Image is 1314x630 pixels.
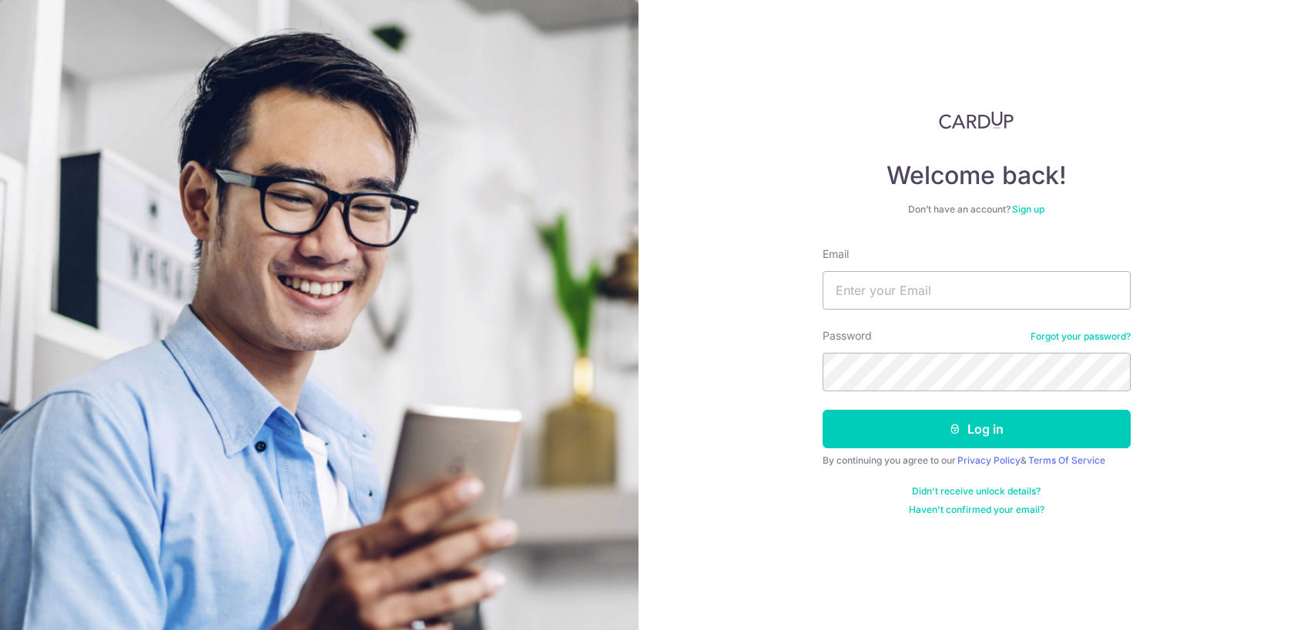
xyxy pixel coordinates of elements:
[1012,203,1044,215] a: Sign up
[823,271,1131,310] input: Enter your Email
[912,485,1041,498] a: Didn't receive unlock details?
[957,454,1021,466] a: Privacy Policy
[909,504,1044,516] a: Haven't confirmed your email?
[823,454,1131,467] div: By continuing you agree to our &
[823,203,1131,216] div: Don’t have an account?
[823,246,849,262] label: Email
[823,410,1131,448] button: Log in
[1028,454,1105,466] a: Terms Of Service
[1031,330,1131,343] a: Forgot your password?
[939,111,1014,129] img: CardUp Logo
[823,160,1131,191] h4: Welcome back!
[823,328,872,343] label: Password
